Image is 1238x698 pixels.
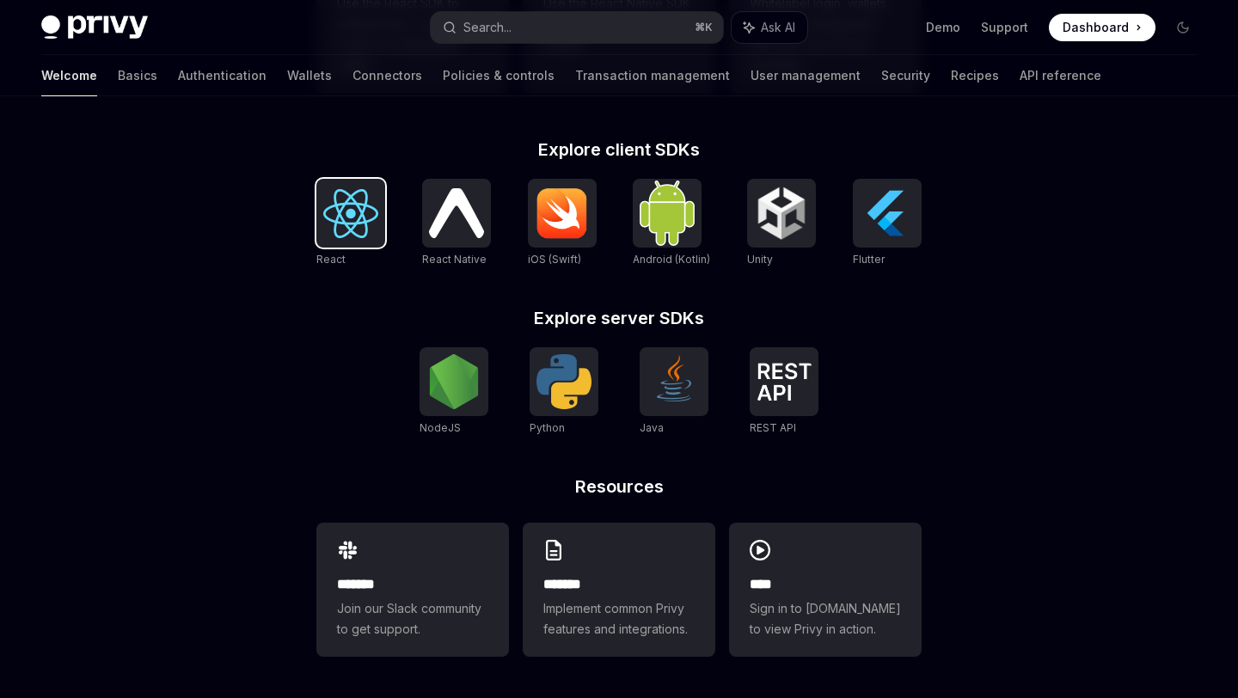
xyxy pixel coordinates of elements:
[1063,19,1129,36] span: Dashboard
[530,347,598,437] a: PythonPython
[118,55,157,96] a: Basics
[463,17,512,38] div: Search...
[426,354,481,409] img: NodeJS
[316,141,922,158] h2: Explore client SDKs
[747,179,816,268] a: UnityUnity
[750,598,901,640] span: Sign in to [DOMAIN_NAME] to view Privy in action.
[543,598,695,640] span: Implement common Privy features and integrations.
[881,55,930,96] a: Security
[633,253,710,266] span: Android (Kotlin)
[431,12,722,43] button: Search...⌘K
[853,179,922,268] a: FlutterFlutter
[647,354,702,409] img: Java
[751,55,861,96] a: User management
[420,347,488,437] a: NodeJSNodeJS
[41,55,97,96] a: Welcome
[1169,14,1197,41] button: Toggle dark mode
[761,19,795,36] span: Ask AI
[1049,14,1155,41] a: Dashboard
[640,347,708,437] a: JavaJava
[757,363,812,401] img: REST API
[41,15,148,40] img: dark logo
[316,179,385,268] a: ReactReact
[732,12,807,43] button: Ask AI
[316,309,922,327] h2: Explore server SDKs
[323,189,378,238] img: React
[926,19,960,36] a: Demo
[316,523,509,657] a: **** **Join our Slack community to get support.
[981,19,1028,36] a: Support
[860,186,915,241] img: Flutter
[530,421,565,434] span: Python
[523,523,715,657] a: **** **Implement common Privy features and integrations.
[633,179,710,268] a: Android (Kotlin)Android (Kotlin)
[951,55,999,96] a: Recipes
[853,253,885,266] span: Flutter
[443,55,555,96] a: Policies & controls
[1020,55,1101,96] a: API reference
[729,523,922,657] a: ****Sign in to [DOMAIN_NAME] to view Privy in action.
[575,55,730,96] a: Transaction management
[316,253,346,266] span: React
[528,179,597,268] a: iOS (Swift)iOS (Swift)
[536,354,591,409] img: Python
[178,55,267,96] a: Authentication
[640,181,695,245] img: Android (Kotlin)
[640,421,664,434] span: Java
[695,21,713,34] span: ⌘ K
[535,187,590,239] img: iOS (Swift)
[352,55,422,96] a: Connectors
[750,347,818,437] a: REST APIREST API
[422,179,491,268] a: React NativeReact Native
[754,186,809,241] img: Unity
[422,253,487,266] span: React Native
[747,253,773,266] span: Unity
[528,253,581,266] span: iOS (Swift)
[337,598,488,640] span: Join our Slack community to get support.
[316,478,922,495] h2: Resources
[429,188,484,237] img: React Native
[420,421,461,434] span: NodeJS
[750,421,796,434] span: REST API
[287,55,332,96] a: Wallets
